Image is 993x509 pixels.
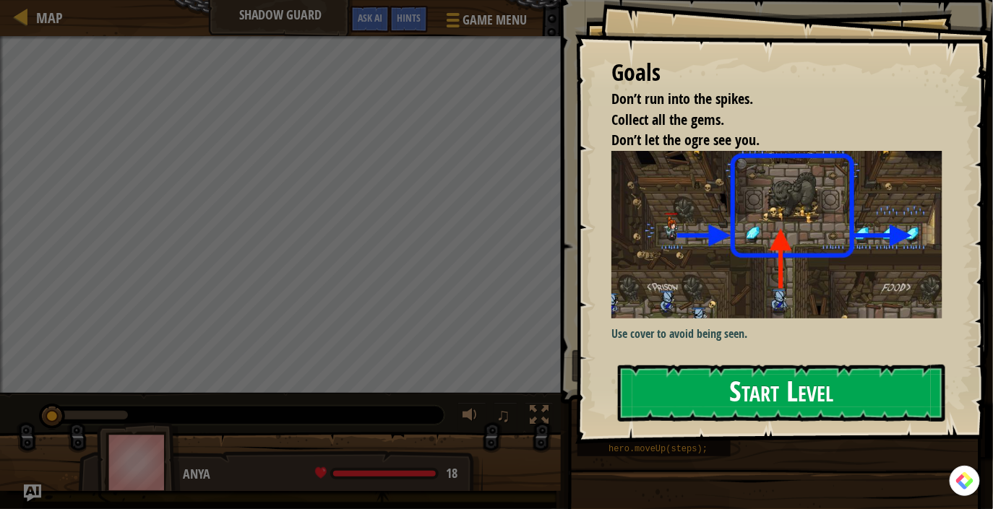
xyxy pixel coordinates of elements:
div: health: 18 / 18 [315,467,457,480]
a: Map [29,8,63,27]
span: Don’t let the ogre see you. [611,130,760,149]
span: Hints [397,11,421,25]
span: Game Menu [463,11,527,30]
span: ♫ [496,404,511,426]
button: Ask AI [24,484,41,502]
li: Don’t run into the spikes. [593,89,939,110]
button: Toggle fullscreen [525,402,554,432]
span: Ask AI [358,11,382,25]
div: Goals [611,56,942,90]
span: hero.moveUp(steps); [609,444,708,454]
span: Map [36,8,63,27]
li: Collect all the gems. [593,110,939,131]
button: Ask AI [351,6,390,32]
li: Don’t let the ogre see you. [593,130,939,151]
img: Shadow guard [611,151,942,319]
div: Anya [183,465,468,484]
span: Don’t run into the spikes. [611,89,753,108]
button: ♫ [494,402,518,432]
button: Start Level [618,365,945,422]
button: Game Menu [435,6,536,40]
span: Collect all the gems. [611,110,724,129]
button: Run [572,349,973,383]
p: Use cover to avoid being seen. [611,326,942,342]
img: thang_avatar_frame.png [97,422,181,503]
span: 18 [446,464,457,482]
button: Adjust volume [457,402,486,432]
